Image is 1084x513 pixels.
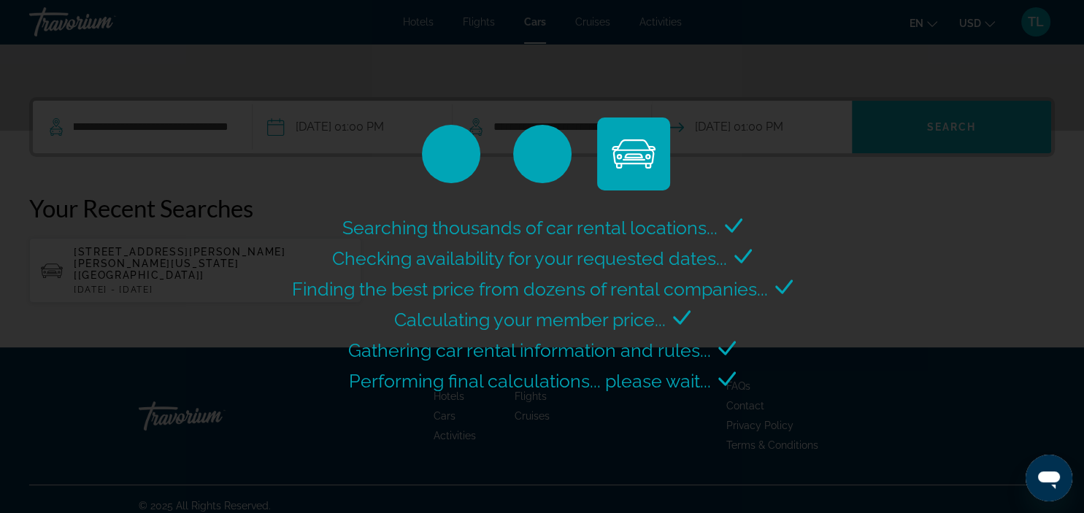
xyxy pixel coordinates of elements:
span: Finding the best price from dozens of rental companies... [292,278,768,300]
span: Performing final calculations... please wait... [349,370,711,392]
span: Gathering car rental information and rules... [348,339,711,361]
span: Searching thousands of car rental locations... [342,217,718,239]
iframe: Button to launch messaging window [1026,455,1072,501]
span: Checking availability for your requested dates... [332,247,727,269]
span: Calculating your member price... [394,309,666,331]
